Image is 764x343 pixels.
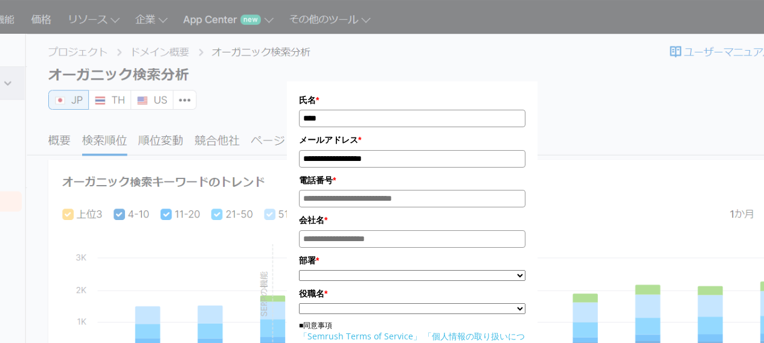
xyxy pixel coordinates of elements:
label: 部署 [299,254,525,267]
label: 役職名 [299,287,525,300]
a: 「Semrush Terms of Service」 [299,330,422,342]
label: メールアドレス [299,133,525,146]
label: 電話番号 [299,174,525,187]
label: 氏名 [299,93,525,107]
label: 会社名 [299,213,525,227]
